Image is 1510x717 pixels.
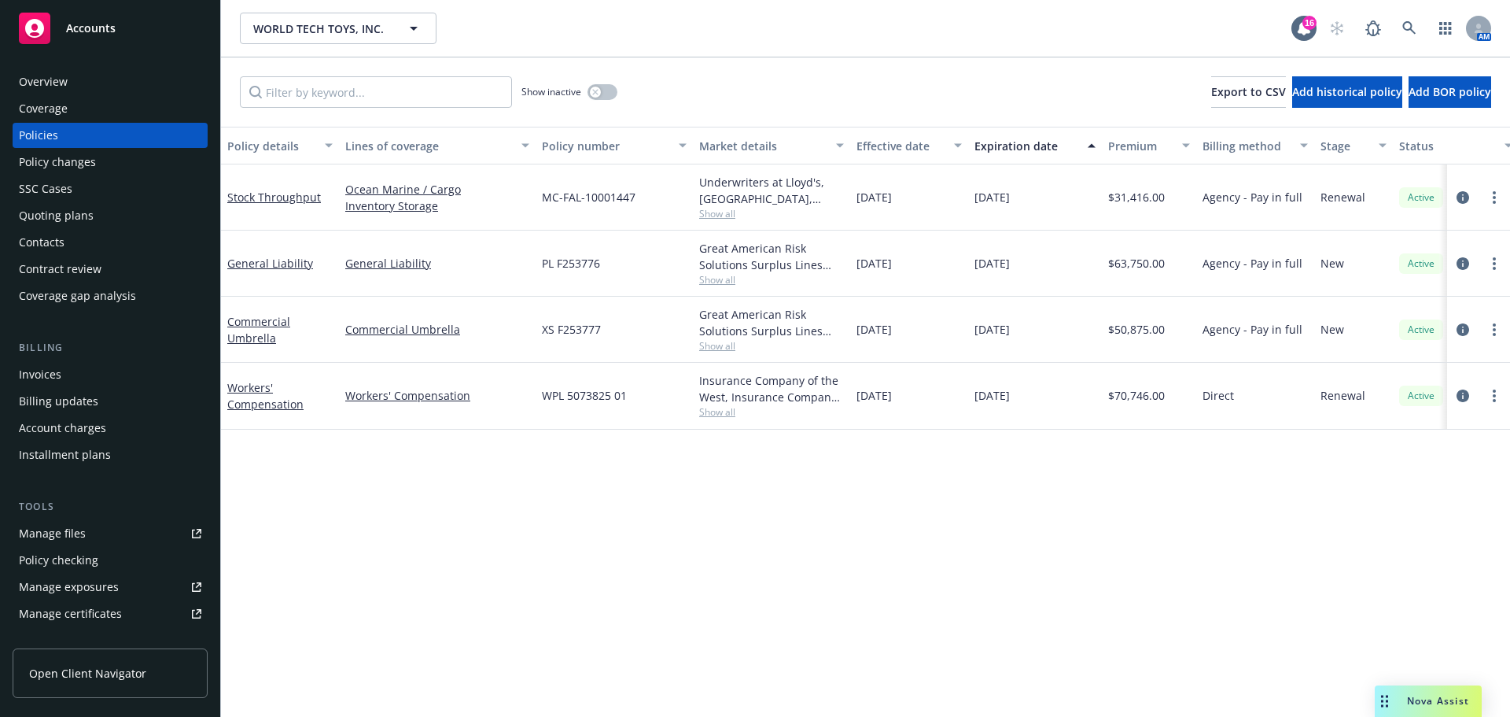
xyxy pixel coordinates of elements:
span: Active [1405,190,1437,205]
span: Active [1405,389,1437,403]
span: Agency - Pay in full [1202,189,1302,205]
div: Market details [699,138,827,154]
a: Accounts [13,6,208,50]
div: Drag to move [1375,686,1394,717]
span: [DATE] [856,189,892,205]
button: Add BOR policy [1409,76,1491,108]
a: General Liability [227,256,313,271]
a: Report a Bug [1357,13,1389,44]
span: Show all [699,273,844,286]
div: Billing method [1202,138,1291,154]
a: Contacts [13,230,208,255]
div: Policy checking [19,548,98,573]
button: Billing method [1196,127,1314,164]
a: General Liability [345,255,529,272]
div: Premium [1108,138,1173,154]
button: Lines of coverage [339,127,536,164]
span: New [1320,321,1344,338]
span: Show all [699,207,844,220]
button: WORLD TECH TOYS, INC. [240,13,436,44]
span: $31,416.00 [1108,189,1165,205]
a: Contract review [13,257,208,282]
span: XS F253777 [542,321,601,338]
a: Manage exposures [13,575,208,600]
div: Quoting plans [19,203,94,228]
span: Renewal [1320,387,1365,404]
button: Market details [693,127,850,164]
span: Show all [699,339,844,353]
a: Workers' Compensation [345,387,529,404]
button: Stage [1314,127,1393,164]
span: Active [1405,323,1437,337]
span: Accounts [66,22,116,35]
a: Overview [13,69,208,94]
button: Effective date [850,127,968,164]
a: circleInformation [1453,320,1472,339]
div: Account charges [19,416,106,441]
div: Stage [1320,138,1369,154]
a: Invoices [13,362,208,387]
a: more [1485,386,1504,405]
div: Invoices [19,362,61,387]
a: Billing updates [13,389,208,414]
span: Export to CSV [1211,84,1286,99]
a: Commercial Umbrella [227,314,290,346]
span: Add historical policy [1292,84,1402,99]
div: Lines of coverage [345,138,512,154]
span: $70,746.00 [1108,387,1165,404]
span: [DATE] [974,255,1010,272]
div: Underwriters at Lloyd's, [GEOGRAPHIC_DATA], [PERSON_NAME] of [GEOGRAPHIC_DATA], [GEOGRAPHIC_DATA] [699,174,844,207]
a: Workers' Compensation [227,380,304,412]
span: [DATE] [856,321,892,338]
span: $50,875.00 [1108,321,1165,338]
span: Show all [699,405,844,419]
button: Policy number [536,127,693,164]
div: SSC Cases [19,176,72,201]
a: Policy changes [13,150,208,175]
span: Open Client Navigator [29,665,146,682]
a: more [1485,188,1504,207]
span: MC-FAL-10001447 [542,189,635,205]
span: Active [1405,257,1437,271]
a: more [1485,254,1504,273]
input: Filter by keyword... [240,76,512,108]
button: Premium [1102,127,1196,164]
div: Manage claims [19,628,98,653]
a: Coverage [13,96,208,121]
div: Policies [19,123,58,148]
span: [DATE] [856,255,892,272]
span: PL F253776 [542,255,600,272]
div: Tools [13,499,208,515]
a: SSC Cases [13,176,208,201]
span: WORLD TECH TOYS, INC. [253,20,389,37]
a: Quoting plans [13,203,208,228]
div: Policy details [227,138,315,154]
a: Start snowing [1321,13,1353,44]
a: Stock Throughput [227,190,321,205]
a: more [1485,320,1504,339]
a: Manage certificates [13,601,208,626]
div: Contacts [19,230,64,255]
a: Ocean Marine / Cargo [345,181,529,198]
span: New [1320,255,1344,272]
a: Manage files [13,521,208,546]
span: Agency - Pay in full [1202,321,1302,338]
div: Installment plans [19,442,111,468]
a: Switch app [1430,13,1461,44]
div: Billing [13,340,208,356]
span: Agency - Pay in full [1202,255,1302,272]
div: Great American Risk Solutions Surplus Lines Insurance Company, Great American Insurance Group, Ri... [699,306,844,339]
div: Manage files [19,521,86,546]
span: [DATE] [856,387,892,404]
div: Insurance Company of the West, Insurance Company of the West (ICW) [699,372,844,405]
button: Policy details [221,127,339,164]
span: Direct [1202,387,1234,404]
a: circleInformation [1453,254,1472,273]
a: Account charges [13,416,208,441]
button: Add historical policy [1292,76,1402,108]
div: Policy number [542,138,669,154]
a: Coverage gap analysis [13,283,208,309]
span: [DATE] [974,387,1010,404]
a: Installment plans [13,442,208,468]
